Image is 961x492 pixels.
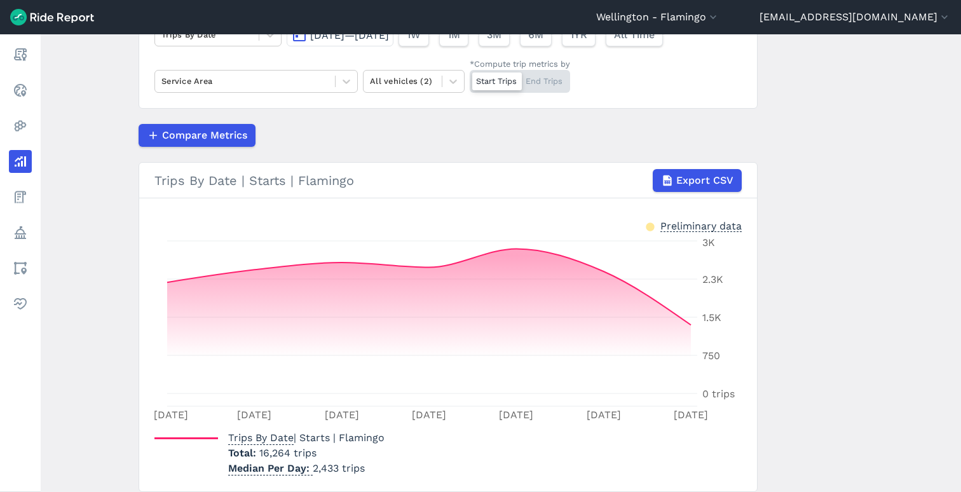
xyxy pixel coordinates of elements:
tspan: [DATE] [154,409,188,421]
span: 6M [528,27,543,43]
button: Compare Metrics [139,124,256,147]
a: Analyze [9,150,32,173]
span: Trips By Date [228,428,294,445]
button: [DATE]—[DATE] [287,24,393,46]
a: Areas [9,257,32,280]
tspan: [DATE] [587,409,621,421]
span: All Time [614,27,655,43]
tspan: 750 [702,350,720,362]
button: 1W [399,24,429,46]
tspan: [DATE] [237,409,271,421]
button: 1YR [562,24,596,46]
span: 1W [407,27,421,43]
span: Total [228,447,259,459]
div: Trips By Date | Starts | Flamingo [154,169,742,192]
tspan: [DATE] [499,409,533,421]
tspan: [DATE] [674,409,708,421]
button: 1M [439,24,468,46]
span: Median Per Day [228,458,313,475]
tspan: 2.3K [702,273,723,285]
tspan: 1.5K [702,311,721,324]
div: Preliminary data [660,219,742,232]
tspan: [DATE] [412,409,446,421]
button: Wellington - Flamingo [596,10,719,25]
a: Report [9,43,32,66]
div: *Compute trip metrics by [470,58,570,70]
span: 1M [447,27,460,43]
a: Realtime [9,79,32,102]
button: 3M [479,24,510,46]
tspan: 3K [702,236,715,249]
a: Fees [9,186,32,208]
button: 6M [520,24,552,46]
span: Compare Metrics [162,128,247,143]
button: [EMAIL_ADDRESS][DOMAIN_NAME] [760,10,951,25]
a: Heatmaps [9,114,32,137]
span: Export CSV [676,173,733,188]
tspan: 0 trips [702,388,735,400]
img: Ride Report [10,9,94,25]
a: Policy [9,221,32,244]
span: 3M [487,27,501,43]
span: 16,264 trips [259,447,317,459]
span: [DATE]—[DATE] [310,29,389,41]
button: All Time [606,24,663,46]
a: Health [9,292,32,315]
span: 1YR [570,27,587,43]
button: Export CSV [653,169,742,192]
p: 2,433 trips [228,461,385,476]
span: | Starts | Flamingo [228,432,385,444]
tspan: [DATE] [325,409,359,421]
